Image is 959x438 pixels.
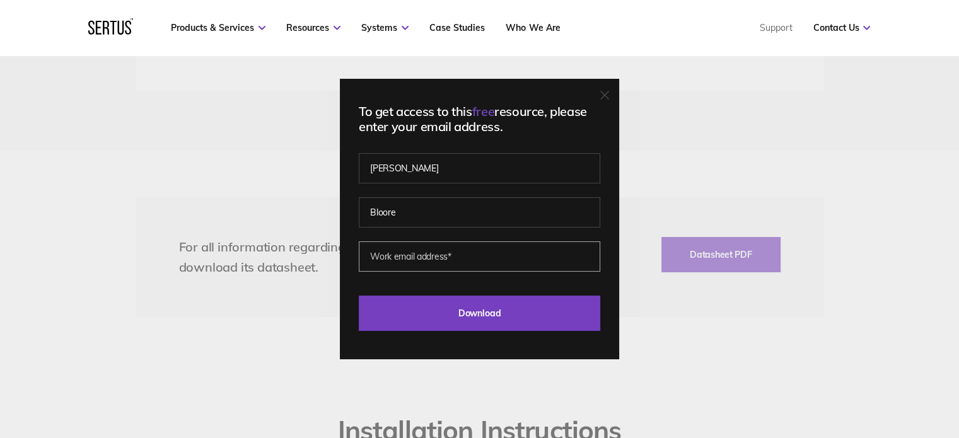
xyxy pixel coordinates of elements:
div: To get access to this resource, please enter your email address. [359,104,600,134]
span: free [472,103,494,119]
iframe: Chat Widget [896,377,959,438]
a: Resources [286,22,340,33]
input: First name* [359,153,600,183]
a: Systems [361,22,409,33]
a: Case Studies [429,22,485,33]
a: Contact Us [813,22,870,33]
a: Who We Are [506,22,560,33]
a: Products & Services [171,22,265,33]
input: Work email address* [359,241,600,272]
input: Download [359,296,600,331]
a: Support [759,22,792,33]
input: Last name* [359,197,600,228]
